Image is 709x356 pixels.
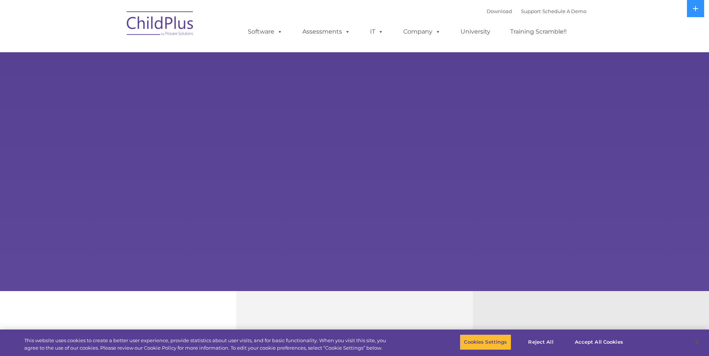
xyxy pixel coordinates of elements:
[453,24,498,39] a: University
[518,334,564,350] button: Reject All
[503,24,574,39] a: Training Scramble!!
[396,24,448,39] a: Company
[460,334,511,350] button: Cookies Settings
[24,337,390,352] div: This website uses cookies to create a better user experience, provide statistics about user visit...
[521,8,541,14] a: Support
[487,8,586,14] font: |
[571,334,627,350] button: Accept All Cookies
[689,334,705,350] button: Close
[123,6,198,43] img: ChildPlus by Procare Solutions
[363,24,391,39] a: IT
[487,8,512,14] a: Download
[240,24,290,39] a: Software
[542,8,586,14] a: Schedule A Demo
[295,24,358,39] a: Assessments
